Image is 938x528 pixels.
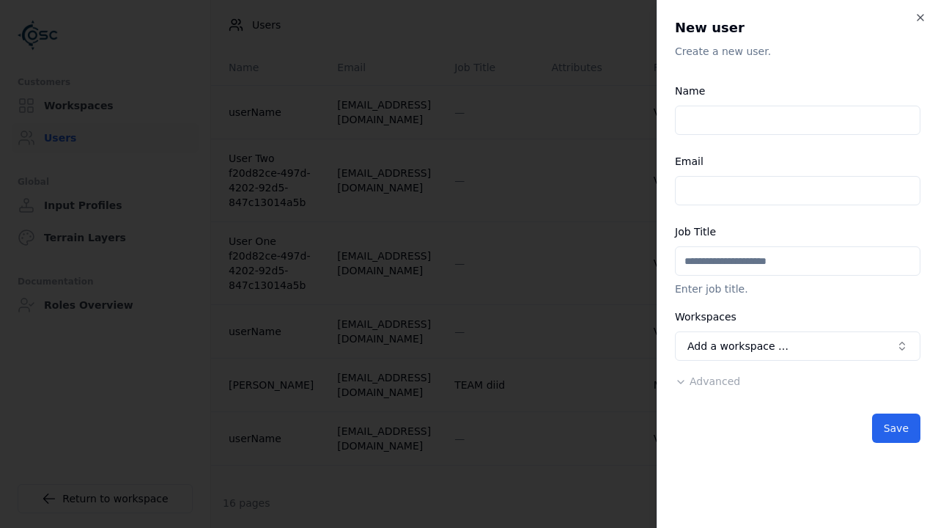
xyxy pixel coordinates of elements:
[675,374,740,389] button: Advanced
[690,375,740,387] span: Advanced
[872,414,920,443] button: Save
[675,85,705,97] label: Name
[675,155,703,167] label: Email
[675,311,736,323] label: Workspaces
[675,282,920,296] p: Enter job title.
[675,44,920,59] p: Create a new user.
[687,339,789,353] span: Add a workspace …
[675,18,920,38] h2: New user
[675,226,716,238] label: Job Title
